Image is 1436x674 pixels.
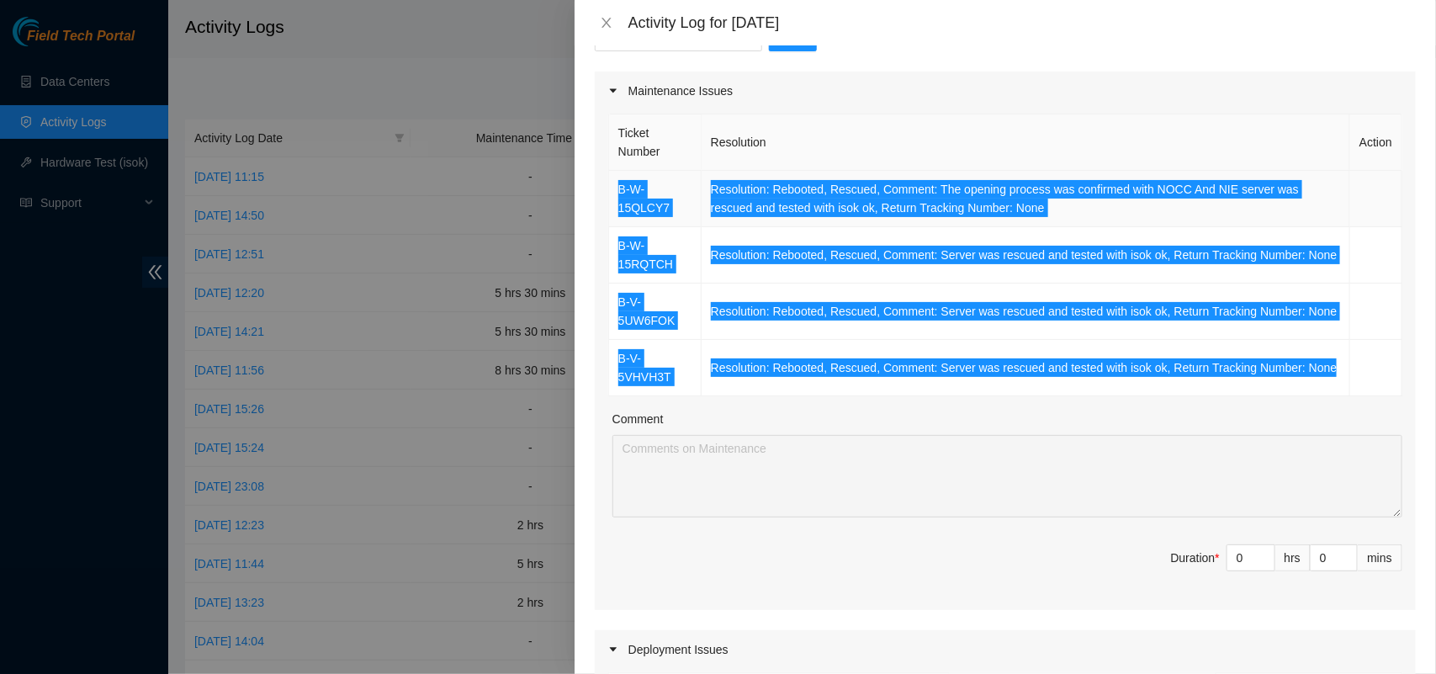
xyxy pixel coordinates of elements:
[600,16,613,29] span: close
[1275,544,1311,571] div: hrs
[1171,549,1220,567] div: Duration
[702,284,1350,340] td: Resolution: Rebooted, Rescued, Comment: Server was rescued and tested with isok ok, Return Tracki...
[612,435,1402,517] textarea: Comment
[1350,114,1402,171] th: Action
[595,15,618,31] button: Close
[595,630,1416,669] div: Deployment Issues
[618,183,670,215] a: B-W-15QLCY7
[609,114,702,171] th: Ticket Number
[595,72,1416,110] div: Maintenance Issues
[618,352,671,384] a: B-V-5VHVH3T
[608,645,618,655] span: caret-right
[618,295,676,327] a: B-V-5UW6FOK
[608,86,618,96] span: caret-right
[702,171,1350,227] td: Resolution: Rebooted, Rescued, Comment: The opening process was confirmed with NOCC And NIE serve...
[612,410,664,428] label: Comment
[1358,544,1402,571] div: mins
[702,114,1350,171] th: Resolution
[628,13,1416,32] div: Activity Log for [DATE]
[702,227,1350,284] td: Resolution: Rebooted, Rescued, Comment: Server was rescued and tested with isok ok, Return Tracki...
[618,239,673,271] a: B-W-15RQTCH
[702,340,1350,396] td: Resolution: Rebooted, Rescued, Comment: Server was rescued and tested with isok ok, Return Tracki...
